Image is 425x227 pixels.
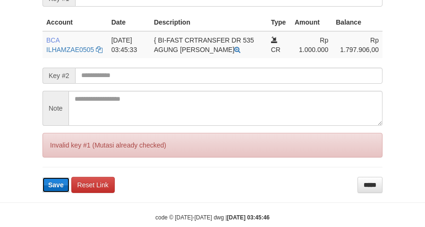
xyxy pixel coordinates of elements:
[48,181,64,189] span: Save
[96,46,102,53] a: Copy ILHAMZAE0505 to clipboard
[108,14,150,31] th: Date
[77,181,109,189] span: Reset Link
[332,14,382,31] th: Balance
[46,46,94,53] a: ILHAMZAE0505
[227,214,270,221] strong: [DATE] 03:45:46
[42,177,69,192] button: Save
[332,31,382,58] td: Rp 1.797.906,00
[71,177,115,193] a: Reset Link
[150,14,267,31] th: Description
[46,36,59,44] span: BCA
[291,31,332,58] td: Rp 1.000.000
[42,68,75,84] span: Key #2
[42,91,68,126] span: Note
[42,14,108,31] th: Account
[155,214,270,221] small: code © [DATE]-[DATE] dwg |
[271,46,280,53] span: CR
[108,31,150,58] td: [DATE] 03:45:33
[267,14,291,31] th: Type
[150,31,267,58] td: { BI-FAST CRTRANSFER DR 535 AGUNG [PERSON_NAME]
[42,133,382,157] div: Invalid key #1 (Mutasi already checked)
[291,14,332,31] th: Amount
